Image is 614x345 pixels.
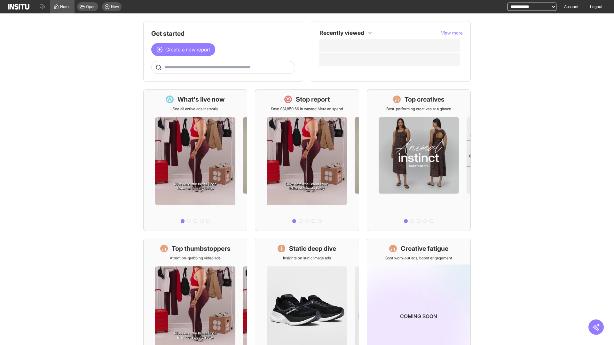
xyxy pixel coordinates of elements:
[283,256,331,261] p: Insights on static image ads
[165,46,210,53] span: Create a new report
[173,106,218,111] p: See all active ads instantly
[386,106,451,111] p: Best-performing creatives at a glance
[441,30,463,35] span: View more
[441,30,463,36] button: View more
[8,4,29,10] img: Logo
[143,89,247,231] a: What's live nowSee all active ads instantly
[296,95,330,104] h1: Stop report
[151,43,215,56] button: Create a new report
[271,106,343,111] p: Save £31,859.66 in wasted Meta ad spend
[151,29,295,38] h1: Get started
[177,95,225,104] h1: What's live now
[405,95,445,104] h1: Top creatives
[172,244,231,253] h1: Top thumbstoppers
[170,256,221,261] p: Attention-grabbing video ads
[367,89,471,231] a: Top creativesBest-performing creatives at a glance
[255,89,359,231] a: Stop reportSave £31,859.66 in wasted Meta ad spend
[86,4,96,9] span: Open
[111,4,119,9] span: New
[60,4,71,9] span: Home
[289,244,336,253] h1: Static deep dive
